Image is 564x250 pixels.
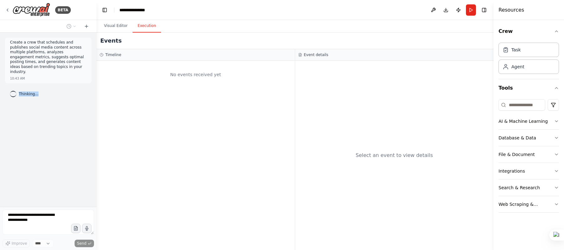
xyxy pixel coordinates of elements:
div: Crew [499,40,559,79]
span: Improve [12,241,27,246]
button: AI & Machine Learning [499,113,559,129]
div: AI & Machine Learning [499,118,548,124]
button: Start a new chat [81,23,91,30]
button: Switch to previous chat [64,23,79,30]
button: Visual Editor [99,19,133,33]
button: Click to speak your automation idea [82,224,91,233]
h2: Events [100,36,122,45]
div: Agent [511,64,524,70]
button: Integrations [499,163,559,179]
div: Web Scraping & Browsing [499,201,554,207]
button: Crew [499,23,559,40]
button: Hide left sidebar [100,6,109,14]
nav: breadcrumb [119,7,151,13]
div: 10:43 AM [10,76,25,81]
button: Hide right sidebar [480,6,488,14]
div: Task [511,47,521,53]
button: Search & Research [499,180,559,196]
button: Execution [133,19,161,33]
span: Thinking... [19,91,39,96]
button: Send [75,240,94,247]
button: Tools [499,79,559,97]
div: Database & Data [499,135,536,141]
button: Improve [3,239,30,247]
h4: Resources [499,6,524,14]
button: Database & Data [499,130,559,146]
div: Tools [499,97,559,218]
button: File & Document [499,146,559,163]
img: Logo [13,3,50,17]
div: File & Document [499,151,535,158]
h3: Event details [304,52,328,57]
h3: Timeline [105,52,121,57]
div: Select an event to view details [356,152,433,159]
button: Upload files [71,224,81,233]
div: Search & Research [499,185,540,191]
span: Send [77,241,86,246]
button: Web Scraping & Browsing [499,196,559,212]
div: BETA [55,6,71,14]
p: Create a crew that schedules and publishes social media content across multiple platforms, analyz... [10,40,86,74]
div: Integrations [499,168,525,174]
div: No events received yet [100,64,292,85]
